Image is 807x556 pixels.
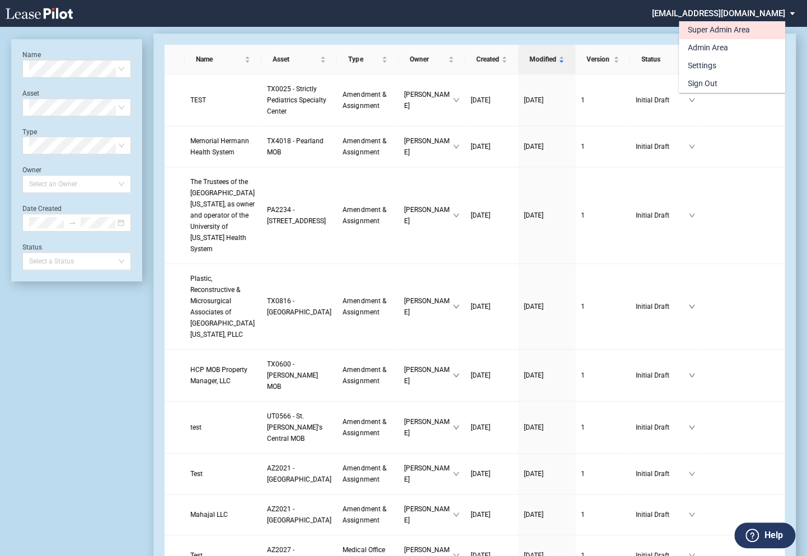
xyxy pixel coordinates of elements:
[688,25,750,36] div: Super Admin Area
[764,528,782,543] label: Help
[688,78,717,89] div: Sign Out
[734,522,795,548] button: Help
[688,60,716,72] div: Settings
[688,43,728,54] div: Admin Area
